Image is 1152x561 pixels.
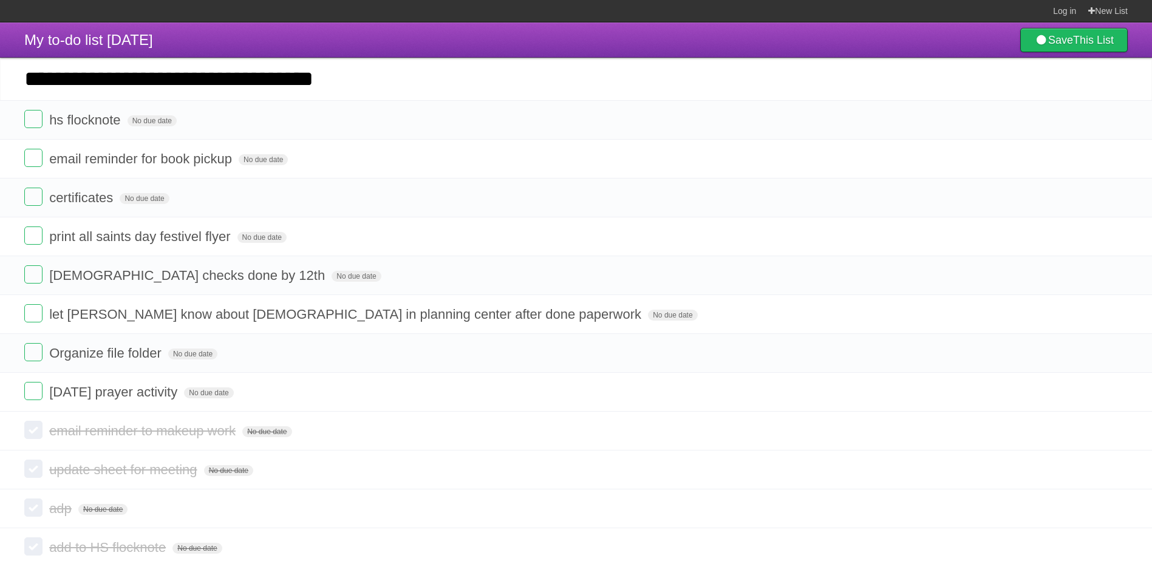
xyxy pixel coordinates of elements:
[184,387,233,398] span: No due date
[204,465,253,476] span: No due date
[49,462,200,477] span: update sheet for meeting
[24,460,43,478] label: Done
[49,540,169,555] span: add to HS flocknote
[128,115,177,126] span: No due date
[24,498,43,517] label: Done
[24,265,43,284] label: Done
[168,348,217,359] span: No due date
[49,229,233,244] span: print all saints day festivel flyer
[1020,28,1128,52] a: SaveThis List
[49,112,123,127] span: hs flocknote
[78,504,128,515] span: No due date
[49,384,180,399] span: [DATE] prayer activity
[24,32,153,48] span: My to-do list [DATE]
[172,543,222,554] span: No due date
[49,268,328,283] span: [DEMOGRAPHIC_DATA] checks done by 12th
[24,343,43,361] label: Done
[24,304,43,322] label: Done
[24,421,43,439] label: Done
[24,110,43,128] label: Done
[24,537,43,556] label: Done
[242,426,291,437] span: No due date
[24,149,43,167] label: Done
[49,345,165,361] span: Organize file folder
[648,310,697,321] span: No due date
[1073,34,1114,46] b: This List
[49,423,239,438] span: email reminder to makeup work
[237,232,287,243] span: No due date
[24,188,43,206] label: Done
[24,226,43,245] label: Done
[49,307,644,322] span: let [PERSON_NAME] know about [DEMOGRAPHIC_DATA] in planning center after done paperwork
[332,271,381,282] span: No due date
[49,190,116,205] span: certificates
[49,151,235,166] span: email reminder for book pickup
[49,501,75,516] span: adp
[120,193,169,204] span: No due date
[24,382,43,400] label: Done
[239,154,288,165] span: No due date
